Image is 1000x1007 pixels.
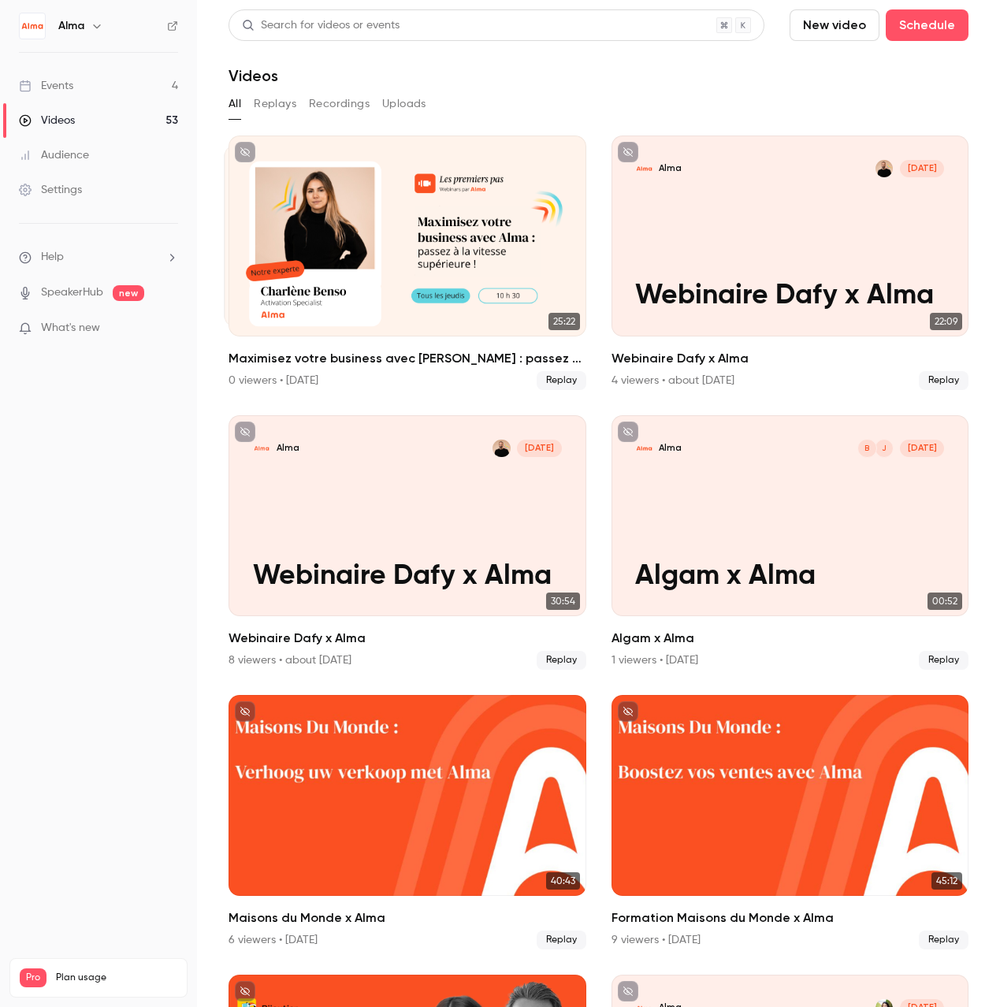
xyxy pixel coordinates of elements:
[253,440,271,458] img: Webinaire Dafy x Alma
[229,695,586,949] li: Maisons du Monde x Alma
[229,932,318,948] div: 6 viewers • [DATE]
[159,321,178,336] iframe: Noticeable Trigger
[235,422,255,442] button: unpublished
[19,78,73,94] div: Events
[229,373,318,388] div: 0 viewers • [DATE]
[635,440,653,458] img: Algam x Alma
[229,136,586,390] a: 25:2225:22Maximisez votre business avec [PERSON_NAME] : passez à la vitesse supérieure !0 viewers...
[919,651,968,670] span: Replay
[56,972,177,984] span: Plan usage
[612,932,701,948] div: 9 viewers • [DATE]
[612,909,969,927] h2: Formation Maisons du Monde x Alma
[857,439,877,459] div: B
[229,652,351,668] div: 8 viewers • about [DATE]
[635,280,944,312] p: Webinaire Dafy x Alma
[229,909,586,927] h2: Maisons du Monde x Alma
[229,136,586,390] li: Maximisez votre business avec Alma : passez à la vitesse supérieure !
[229,415,586,670] li: Webinaire Dafy x Alma
[537,651,586,670] span: Replay
[19,182,82,198] div: Settings
[618,422,638,442] button: unpublished
[235,701,255,722] button: unpublished
[235,981,255,1001] button: unpublished
[875,439,894,459] div: J
[928,593,962,610] span: 00:52
[546,872,580,890] span: 40:43
[612,136,969,390] li: Webinaire Dafy x Alma
[537,931,586,949] span: Replay
[229,9,968,998] section: Videos
[659,162,682,175] p: Alma
[254,91,296,117] button: Replays
[919,371,968,390] span: Replay
[20,968,46,987] span: Pro
[618,981,638,1001] button: unpublished
[277,442,299,455] p: Alma
[612,652,698,668] div: 1 viewers • [DATE]
[229,415,586,670] a: Webinaire Dafy x AlmaAlmaEric ROMER[DATE]Webinaire Dafy x Alma30:54Webinaire Dafy x Alma8 viewers...
[900,440,945,458] span: [DATE]
[612,415,969,670] li: Algam x Alma
[113,285,144,301] span: new
[618,701,638,722] button: unpublished
[517,440,562,458] span: [DATE]
[229,66,278,85] h1: Videos
[229,695,586,949] a: 40:43Maisons du Monde x Alma6 viewers • [DATE]Replay
[612,695,969,949] a: 45:12Formation Maisons du Monde x Alma9 viewers • [DATE]Replay
[635,160,653,178] img: Webinaire Dafy x Alma
[537,371,586,390] span: Replay
[20,13,45,39] img: Alma
[19,113,75,128] div: Videos
[546,593,580,610] span: 30:54
[612,415,969,670] a: Algam x AlmaAlmaJB[DATE]Algam x Alma00:52Algam x Alma1 viewers • [DATE]Replay
[659,442,682,455] p: Alma
[919,931,968,949] span: Replay
[930,313,962,330] span: 22:09
[612,136,969,390] a: Webinaire Dafy x AlmaAlmaEric ROMER[DATE]Webinaire Dafy x Alma22:09Webinaire Dafy x Alma4 viewers...
[886,9,968,41] button: Schedule
[612,349,969,368] h2: Webinaire Dafy x Alma
[41,320,100,336] span: What's new
[242,17,400,34] div: Search for videos or events
[790,9,879,41] button: New video
[19,147,89,163] div: Audience
[382,91,426,117] button: Uploads
[612,629,969,648] h2: Algam x Alma
[493,440,511,458] img: Eric ROMER
[41,284,103,301] a: SpeakerHub
[612,373,734,388] div: 4 viewers • about [DATE]
[253,560,562,593] p: Webinaire Dafy x Alma
[19,249,178,266] li: help-dropdown-opener
[229,629,586,648] h2: Webinaire Dafy x Alma
[612,695,969,949] li: Formation Maisons du Monde x Alma
[618,142,638,162] button: unpublished
[309,91,370,117] button: Recordings
[41,249,64,266] span: Help
[548,313,580,330] span: 25:22
[931,872,962,890] span: 45:12
[875,160,894,178] img: Eric ROMER
[58,18,84,34] h6: Alma
[229,91,241,117] button: All
[235,142,255,162] button: unpublished
[900,160,945,178] span: [DATE]
[635,560,944,593] p: Algam x Alma
[229,349,586,368] h2: Maximisez votre business avec [PERSON_NAME] : passez à la vitesse supérieure !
